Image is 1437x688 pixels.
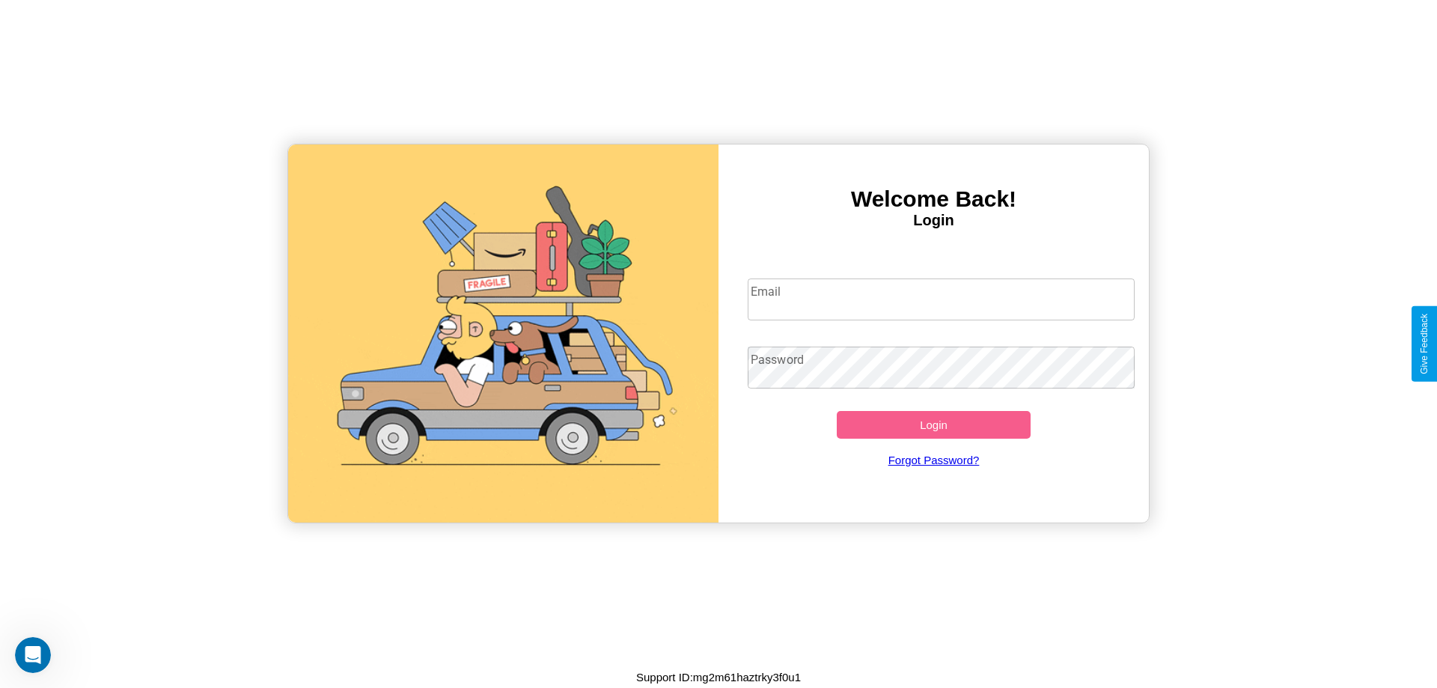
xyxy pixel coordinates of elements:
[1419,314,1430,374] div: Give Feedback
[718,186,1149,212] h3: Welcome Back!
[15,637,51,673] iframe: Intercom live chat
[636,667,801,687] p: Support ID: mg2m61haztrky3f0u1
[740,439,1128,481] a: Forgot Password?
[718,212,1149,229] h4: Login
[288,144,718,523] img: gif
[837,411,1031,439] button: Login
